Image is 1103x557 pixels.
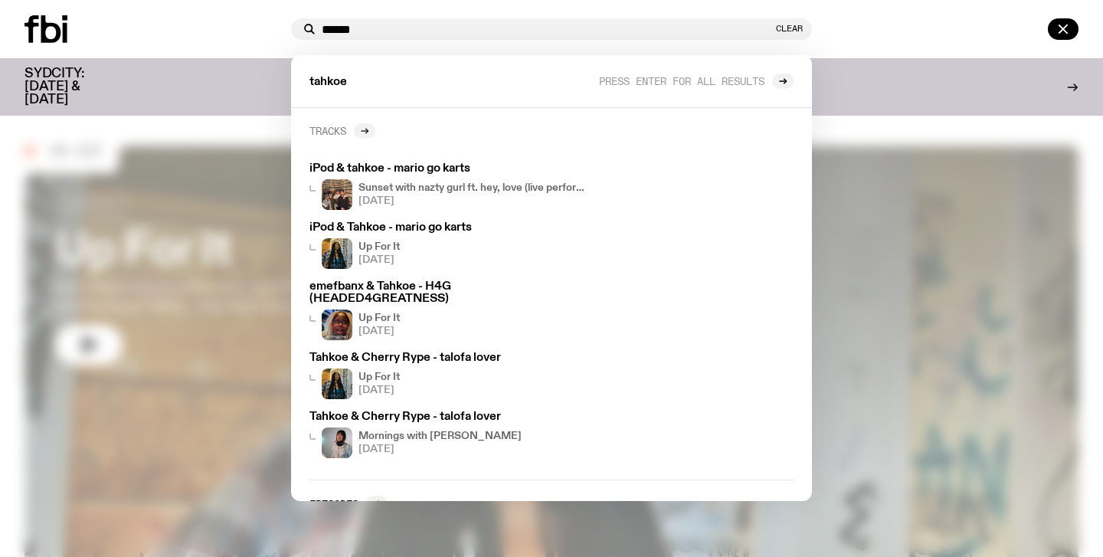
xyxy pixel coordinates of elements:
[309,281,591,304] h3: emefbanx & Tahkoe - H4G (HEADED4GREATNESS)
[358,255,400,265] span: [DATE]
[309,125,346,136] h2: Tracks
[303,275,597,346] a: emefbanx & Tahkoe - H4G (HEADED4GREATNESS)Up For It[DATE]
[776,25,803,33] button: Clear
[309,496,388,511] a: Episodes
[358,372,400,382] h4: Up For It
[358,183,591,193] h4: Sunset with nazty gurl ft. hey, love (live performance)
[322,238,352,269] img: Ify - a Brown Skin girl with black braided twists, looking up to the side with her tongue stickin...
[322,369,352,399] img: Ify - a Brown Skin girl with black braided twists, looking up to the side with her tongue stickin...
[309,498,358,509] h2: Episodes
[309,352,591,364] h3: Tahkoe & Cherry Rype - talofa lover
[303,157,597,216] a: iPod & tahkoe - mario go kartsSunset with nazty gurl ft. hey, love (live performance)[DATE]
[358,326,400,336] span: [DATE]
[358,313,400,323] h4: Up For It
[322,428,352,458] img: Kana Frazer is smiling at the camera with her head tilted slightly to her left. She wears big bla...
[309,163,591,175] h3: iPod & tahkoe - mario go karts
[309,123,375,139] a: Tracks
[309,222,591,234] h3: iPod & Tahkoe - mario go karts
[303,346,597,405] a: Tahkoe & Cherry Rype - talofa loverIfy - a Brown Skin girl with black braided twists, looking up ...
[358,444,522,454] span: [DATE]
[599,74,794,89] a: Press enter for all results
[358,196,591,206] span: [DATE]
[358,242,400,252] h4: Up For It
[599,75,764,87] span: Press enter for all results
[25,67,123,106] h3: SYDCITY: [DATE] & [DATE]
[303,405,597,464] a: Tahkoe & Cherry Rype - talofa loverKana Frazer is smiling at the camera with her head tilted slig...
[309,411,591,423] h3: Tahkoe & Cherry Rype - talofa lover
[309,77,347,88] span: tahkoe
[358,431,522,441] h4: Mornings with [PERSON_NAME]
[358,385,400,395] span: [DATE]
[303,216,597,275] a: iPod & Tahkoe - mario go kartsIfy - a Brown Skin girl with black braided twists, looking up to th...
